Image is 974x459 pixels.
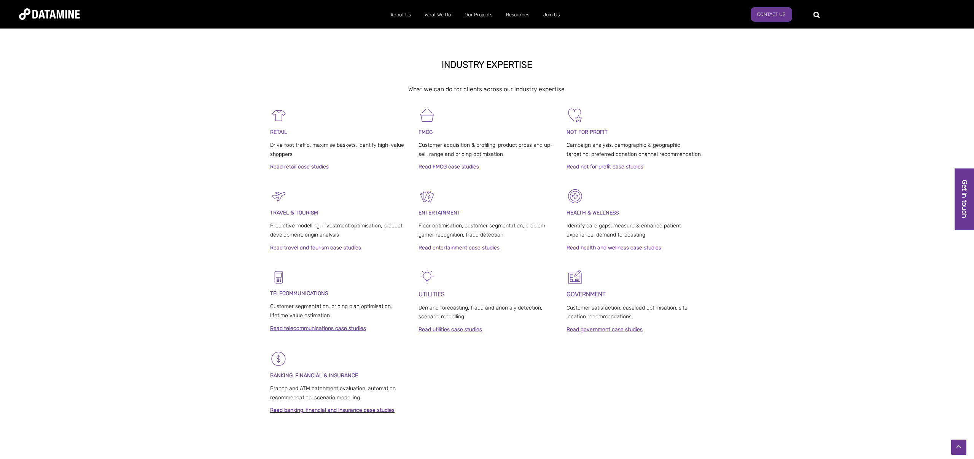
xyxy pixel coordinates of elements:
[270,303,392,319] span: Customer segmentation, pricing plan optimisation, lifetime value estimation
[270,407,395,413] a: Read banking, financial and insurance case studies
[270,268,287,285] img: Telecomms
[567,291,606,298] strong: GOVERNMENT
[567,222,681,238] span: Identify care gaps, measure & enhance patient experience, demand forecasting
[751,7,792,22] a: Contact Us
[19,8,80,20] img: Datamine
[270,385,396,401] span: Branch and ATM catchment evaluation, automation recommendation, scenario modelling
[270,164,329,170] a: Read retail case studies
[418,5,458,25] a: What We Do
[567,142,701,157] span: Campaign analysis, demographic & geographic targeting, preferred donation channel recommendation
[384,5,418,25] a: About Us
[270,210,318,216] span: TRAVEL & TOURISM
[270,290,328,297] span: TELECOMMUNICATIONS
[270,350,287,367] img: Banking & Financial
[567,326,643,333] a: Read government case studies
[270,325,366,332] a: Read telecommunications case studies
[419,107,436,124] img: FMCG
[270,129,287,135] span: RETAIL
[567,187,584,205] img: Healthcare
[419,326,482,333] a: Read utilities case studies
[419,245,500,251] a: Read entertainment case studies
[567,129,608,135] span: NOT FOR PROFIT
[270,187,287,205] img: Travel & Tourism
[567,107,584,124] img: Not For Profit
[419,268,436,285] img: Energy
[567,164,643,170] a: Read not for profit case studies
[567,268,584,285] img: Government
[408,86,566,93] span: What we can do for clients across our industry expertise.
[536,5,567,25] a: Join Us
[419,164,479,170] a: Read FMCG case studies
[419,291,445,298] span: UTILITIES
[270,142,404,157] span: Drive foot traffic, maximise baskets, identify high-value shoppers
[419,305,542,320] span: Demand forecasting, fraud and anomaly detection, scenario modelling
[442,59,532,70] strong: INDUSTRY EXPERTISE
[567,245,661,251] a: Read health and wellness case studies
[270,222,403,238] span: Predictive modelling, investment optimisation, product development, origin analysis
[567,210,619,216] strong: HEALTH & WELLNESS
[270,245,361,251] a: Read travel and tourism case studies
[270,107,287,124] img: Retail-1
[419,222,545,238] span: Floor optimisation, customer segmentation, problem gamer recognition, fraud detection
[270,372,358,379] span: BANKING, FINANCIAL & INSURANCE
[499,5,536,25] a: Resources
[419,210,460,216] span: ENTERTAINMENT
[419,142,553,157] span: Customer acquisition & profiling, product cross and up-sell, range and pricing optimisation
[419,187,436,205] img: Entertainment
[955,168,974,230] a: Get in touch
[419,129,433,135] span: FMCG
[458,5,499,25] a: Our Projects
[567,305,688,320] span: Customer satisfaction, caseload optimisation, site location recommendations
